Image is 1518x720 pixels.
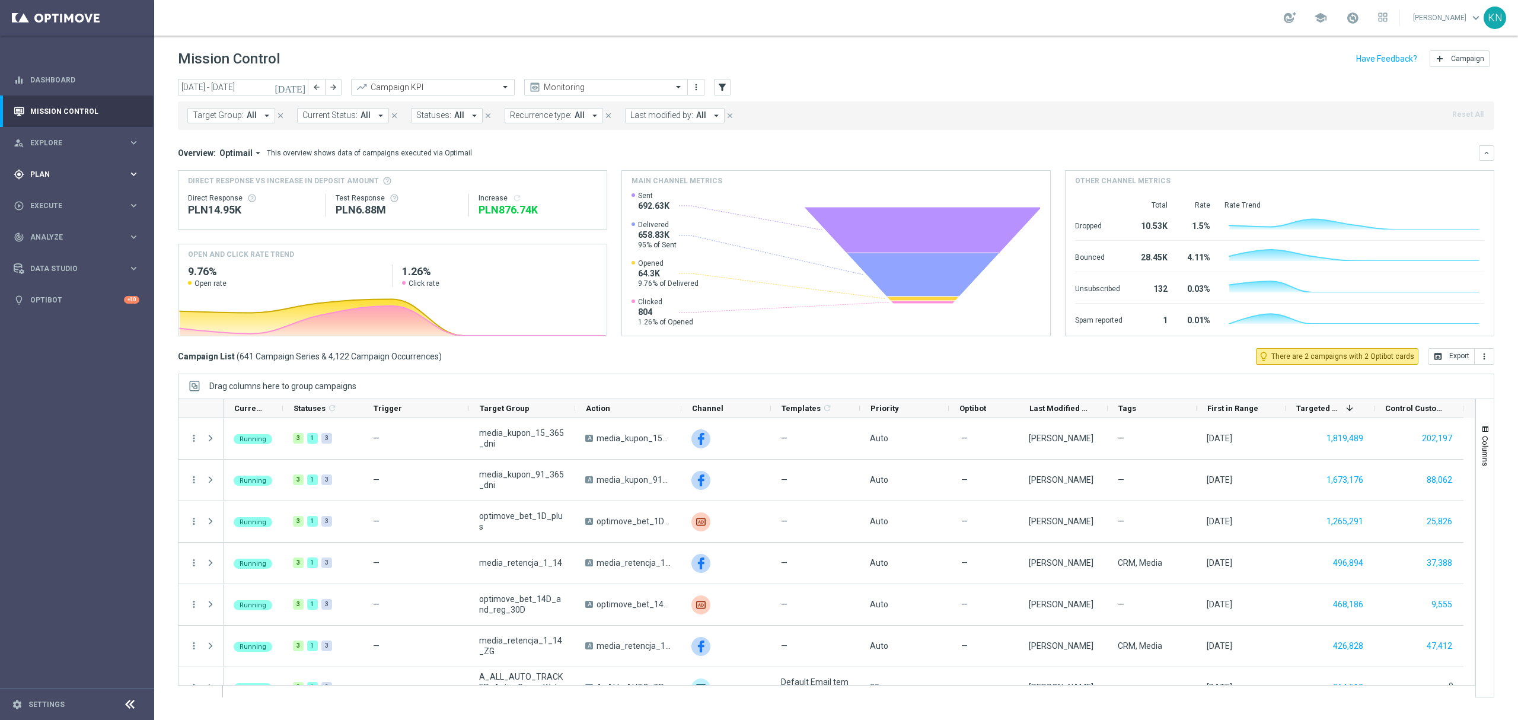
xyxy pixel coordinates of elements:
button: Last modified by: All arrow_drop_down [625,108,725,123]
span: A [585,559,593,566]
colored-tag: Running [234,474,272,486]
div: 3 [321,557,332,568]
span: optimove_bet_1D_plus [597,516,671,527]
button: close [389,109,400,122]
span: Calculate column [821,402,832,415]
i: keyboard_arrow_right [128,137,139,148]
div: Criteo [691,512,710,531]
span: Optibot [959,404,986,413]
div: Press SPACE to select this row. [224,667,1463,709]
span: — [781,474,787,485]
span: Target Group: [193,110,244,120]
div: 15 Sep 2025, Monday [1207,557,1232,568]
i: track_changes [14,232,24,243]
div: Press SPACE to select this row. [178,460,224,501]
span: Running [240,518,266,526]
div: 1 [1137,310,1168,329]
span: A [585,435,593,442]
div: 3 [321,433,332,444]
span: CRM, Media [1118,557,1162,568]
span: Statuses: [416,110,451,120]
div: 132 [1137,278,1168,297]
div: Facebook Custom Audience [691,554,710,573]
span: Campaign [1451,55,1484,63]
i: close [390,111,398,120]
div: Direct Response [188,193,316,203]
button: gps_fixed Plan keyboard_arrow_right [13,170,140,179]
span: Open rate [194,279,227,288]
h2: 9.76% [188,265,383,279]
div: Rate [1182,200,1210,210]
div: Press SPACE to select this row. [224,460,1463,501]
i: add [1435,54,1444,63]
div: 10.53K [1137,215,1168,234]
div: Patryk Przybolewski [1029,474,1093,485]
i: more_vert [189,641,199,651]
span: All [454,110,464,120]
button: 364,513 [1332,680,1364,695]
img: Target group only [691,678,710,697]
i: open_in_browser [1433,352,1443,361]
i: more_vert [1479,352,1489,361]
div: Rate Trend [1224,200,1484,210]
button: 25,826 [1425,514,1453,529]
button: Optimail arrow_drop_down [216,148,267,158]
i: equalizer [14,75,24,85]
button: add Campaign [1430,50,1490,67]
button: more_vert [189,682,199,693]
div: 3 [293,433,304,444]
div: 1 [307,557,318,568]
div: PLN6,875,866 [336,203,458,217]
button: refresh [512,193,522,203]
button: 9,555 [1430,597,1453,612]
div: Total [1137,200,1168,210]
i: preview [529,81,541,93]
span: Click rate [409,279,439,288]
i: arrow_drop_down [469,110,480,121]
span: — [781,433,787,444]
span: Tags [1118,404,1136,413]
h3: Campaign List [178,351,442,362]
span: media_retencja_1_14 [479,557,562,568]
span: — [1118,433,1124,444]
i: lightbulb_outline [1258,351,1269,362]
span: ( [237,351,240,362]
div: Data Studio [14,263,128,274]
button: lightbulb_outline There are 2 campaigns with 2 Optibot cards [1256,348,1418,365]
div: Press SPACE to select this row. [178,626,224,667]
span: There are 2 campaigns with 2 Optibot cards [1271,351,1414,362]
span: Auto [870,434,888,443]
span: — [961,474,968,485]
button: Recurrence type: All arrow_drop_down [505,108,603,123]
button: Data Studio keyboard_arrow_right [13,264,140,273]
i: gps_fixed [14,169,24,180]
i: arrow_drop_down [711,110,722,121]
span: — [373,475,379,485]
h3: Overview: [178,148,216,158]
span: Auto [870,475,888,485]
colored-tag: Running [234,557,272,569]
span: Opened [638,259,699,268]
div: Mission Control [13,107,140,116]
span: Plan [30,171,128,178]
span: Priority [870,404,899,413]
button: play_circle_outline Execute keyboard_arrow_right [13,201,140,211]
span: Delivered [638,220,677,230]
div: 3 [293,474,304,485]
span: Templates [782,404,821,413]
span: media_kupon_15_365_dni [479,428,565,449]
span: — [1118,516,1124,527]
div: 3 [293,516,304,527]
div: Analyze [14,232,128,243]
div: 1 [307,516,318,527]
img: Facebook Custom Audience [691,429,710,448]
span: 64.3K [638,268,699,279]
button: Statuses: All arrow_drop_down [411,108,483,123]
button: more_vert [690,80,702,94]
span: A [585,642,593,649]
img: Facebook Custom Audience [691,637,710,656]
div: Dropped [1075,215,1122,234]
label: 0 [1449,681,1453,692]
